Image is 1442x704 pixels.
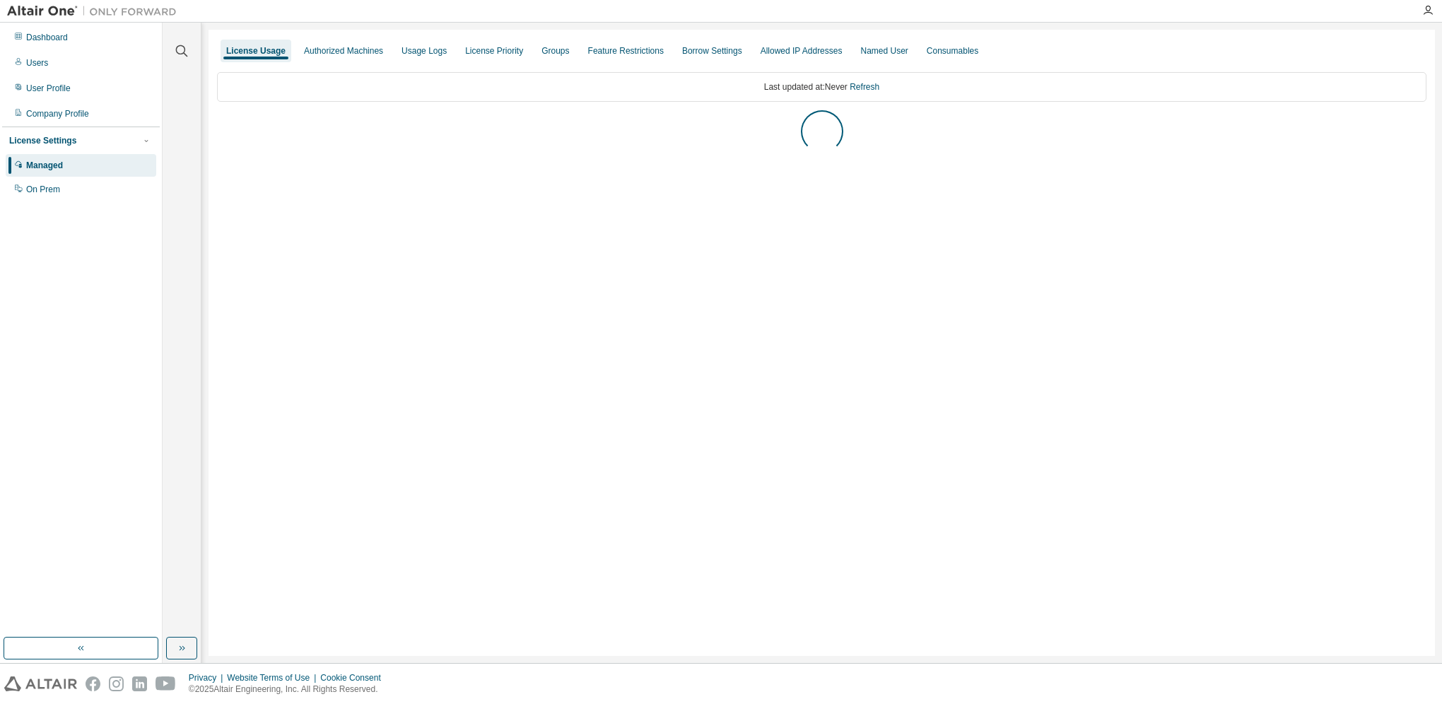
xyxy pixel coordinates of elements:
[850,82,879,92] a: Refresh
[761,45,843,57] div: Allowed IP Addresses
[320,672,389,684] div: Cookie Consent
[132,676,147,691] img: linkedin.svg
[26,184,60,195] div: On Prem
[26,57,48,69] div: Users
[86,676,100,691] img: facebook.svg
[26,32,68,43] div: Dashboard
[304,45,383,57] div: Authorized Machines
[226,45,286,57] div: License Usage
[927,45,978,57] div: Consumables
[26,160,63,171] div: Managed
[682,45,742,57] div: Borrow Settings
[189,672,227,684] div: Privacy
[26,108,89,119] div: Company Profile
[227,672,320,684] div: Website Terms of Use
[4,676,77,691] img: altair_logo.svg
[217,72,1426,102] div: Last updated at: Never
[465,45,523,57] div: License Priority
[860,45,908,57] div: Named User
[26,83,71,94] div: User Profile
[109,676,124,691] img: instagram.svg
[588,45,664,57] div: Feature Restrictions
[541,45,569,57] div: Groups
[156,676,176,691] img: youtube.svg
[7,4,184,18] img: Altair One
[9,135,76,146] div: License Settings
[401,45,447,57] div: Usage Logs
[189,684,389,696] p: © 2025 Altair Engineering, Inc. All Rights Reserved.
